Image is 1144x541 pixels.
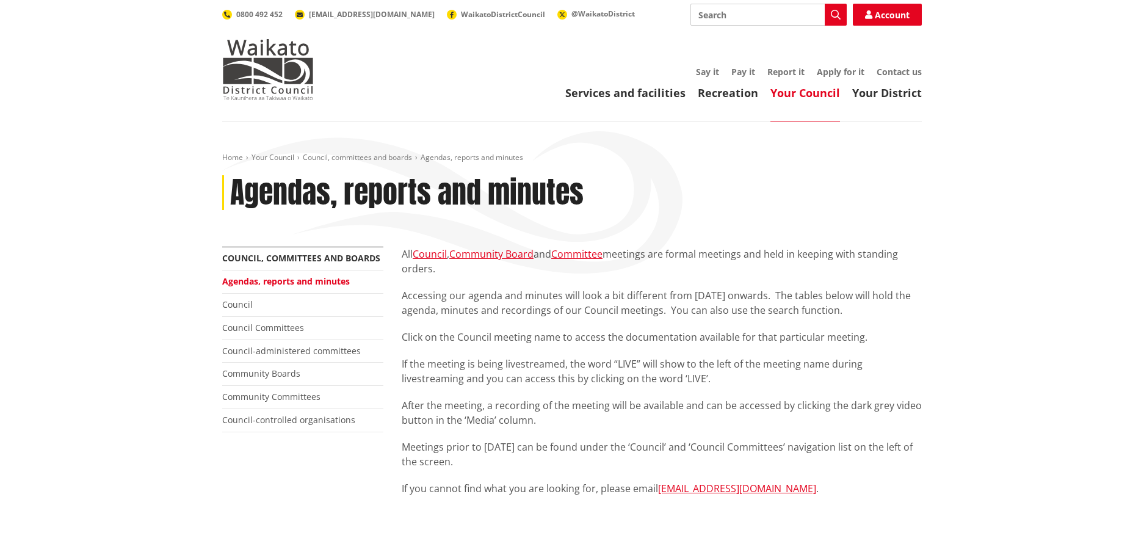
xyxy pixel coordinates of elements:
[658,482,816,495] a: [EMAIL_ADDRESS][DOMAIN_NAME]
[449,247,534,261] a: Community Board
[571,9,635,19] span: @WaikatoDistrict
[690,4,847,26] input: Search input
[402,398,922,427] p: After the meeting, a recording of the meeting will be available and can be accessed by clicking t...
[303,152,412,162] a: Council, committees and boards
[295,9,435,20] a: [EMAIL_ADDRESS][DOMAIN_NAME]
[309,9,435,20] span: [EMAIL_ADDRESS][DOMAIN_NAME]
[402,357,922,386] p: If the meeting is being livestreamed, the word “LIVE” will show to the left of the meeting name d...
[222,39,314,100] img: Waikato District Council - Te Kaunihera aa Takiwaa o Waikato
[222,9,283,20] a: 0800 492 452
[402,481,922,496] p: If you cannot find what you are looking for, please email .
[852,85,922,100] a: Your District
[413,247,447,261] a: Council
[222,275,350,287] a: Agendas, reports and minutes
[877,66,922,78] a: Contact us
[461,9,545,20] span: WaikatoDistrictCouncil
[698,85,758,100] a: Recreation
[230,175,584,211] h1: Agendas, reports and minutes
[853,4,922,26] a: Account
[222,368,300,379] a: Community Boards
[731,66,755,78] a: Pay it
[767,66,805,78] a: Report it
[222,252,380,264] a: Council, committees and boards
[696,66,719,78] a: Say it
[236,9,283,20] span: 0800 492 452
[817,66,864,78] a: Apply for it
[402,289,911,317] span: Accessing our agenda and minutes will look a bit different from [DATE] onwards. The tables below ...
[222,345,361,357] a: Council-administered committees
[402,247,922,276] p: All , and meetings are formal meetings and held in keeping with standing orders.
[222,153,922,163] nav: breadcrumb
[557,9,635,19] a: @WaikatoDistrict
[565,85,686,100] a: Services and facilities
[421,152,523,162] span: Agendas, reports and minutes
[770,85,840,100] a: Your Council
[447,9,545,20] a: WaikatoDistrictCouncil
[252,152,294,162] a: Your Council
[222,299,253,310] a: Council
[402,330,922,344] p: Click on the Council meeting name to access the documentation available for that particular meeting.
[402,440,922,469] p: Meetings prior to [DATE] can be found under the ‘Council’ and ‘Council Committees’ navigation lis...
[222,322,304,333] a: Council Committees
[222,391,320,402] a: Community Committees
[551,247,603,261] a: Committee
[222,152,243,162] a: Home
[222,414,355,426] a: Council-controlled organisations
